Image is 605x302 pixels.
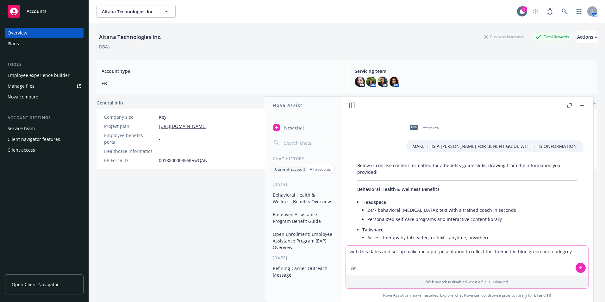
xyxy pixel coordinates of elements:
[265,182,341,187] div: [DATE]
[5,39,84,49] a: Plans
[275,167,305,172] p: Current account
[265,156,341,161] div: Chat History
[346,246,588,275] textarea: with this dates and set up make me a ppt pesentation to reflect this theme the blue green and dar...
[159,148,160,154] span: -
[5,115,84,121] div: Account settings
[343,289,591,302] span: Nova Assist can make mistakes. Explore what Nova can do: Browse prompt library for and
[5,61,84,68] div: Tools
[270,190,336,207] button: Behavioral Health & Wellness Benefits Overview
[377,77,388,87] img: photo
[8,145,35,155] div: Client access
[283,124,304,131] span: New chat
[102,8,157,15] span: Altana Technologies Inc.
[8,92,38,102] div: Nova compare
[159,135,160,142] span: -
[159,114,166,120] span: Key
[412,143,577,149] p: MAKE THIS A [PERSON_NAME] FOR BENEFIT GUIDE WITH THIS ONFORMATION
[5,134,84,144] a: Client navigator features
[283,138,333,147] input: Search chats
[27,9,47,14] span: Accounts
[367,233,577,242] li: Access therapy by talk, video, or text—anytime, anywhere
[423,125,439,129] span: image.png
[102,68,339,74] span: Account type
[8,39,19,49] div: Plans
[270,229,336,253] button: Open Enrollment: Employee Assistance Program (EAP) Overview
[558,5,571,18] a: Search
[529,5,542,18] a: Start snowing
[310,167,331,172] p: All accounts
[355,77,365,87] img: photo
[159,123,207,129] a: [URL][DOMAIN_NAME]
[8,81,34,91] div: Manage files
[357,186,440,192] span: Behavioral Health & Wellness Benefits
[577,31,597,43] button: Actions
[481,33,527,41] div: Business Insurance
[8,123,35,134] div: Service team
[97,5,176,18] button: Altana Technologies Inc.
[5,28,84,38] a: Overview
[97,99,123,106] span: General info
[270,122,336,133] button: New chat
[102,80,339,87] span: EB
[99,43,111,50] div: DBA: -
[104,148,156,154] div: Healthcare Informatics
[546,293,551,298] a: TR
[5,70,84,80] a: Employee experience builder
[573,5,585,18] a: Switch app
[5,123,84,134] a: Service team
[590,99,597,107] a: add
[5,145,84,155] a: Client access
[8,134,60,144] div: Client navigator features
[534,293,538,298] a: BI
[362,199,386,205] span: Headspace
[104,157,156,164] div: EB Force ID
[362,227,384,233] span: Talkspace
[12,281,59,288] span: Open Client Navigator
[406,119,440,135] div: pngimage.png
[270,263,336,280] button: Refining Carrier Outreach Message
[366,77,376,87] img: photo
[5,81,84,91] a: Manage files
[265,255,341,261] div: [DATE]
[410,125,418,129] span: png
[273,102,302,109] h1: Nova Assist
[5,92,84,102] a: Nova compare
[97,33,164,41] div: Altana Technologies Inc.
[521,6,527,12] div: 3
[544,5,556,18] a: Report a Bug
[5,3,84,20] a: Accounts
[104,123,156,129] div: Project plan
[8,70,70,80] div: Employee experience builder
[8,28,27,38] div: Overview
[357,162,577,175] p: Below is concise content formatted for a benefits guide slide, drawing from the information you p...
[159,157,208,164] span: 0018X00003FaKVwQAN
[389,77,399,87] img: photo
[355,68,592,74] span: Servicing team
[367,242,577,251] li: Paired with credentialed therapists; standard mental health copay applies
[533,33,572,41] div: Total Rewards
[367,205,577,215] li: 24/7 behavioral [MEDICAL_DATA]; text with a trained coach in seconds
[104,114,156,120] div: Company size
[270,209,336,226] button: Employee Assistance Program Benefit Guide
[350,279,584,285] p: Web search is disabled when a file is uploaded
[104,132,156,145] div: Employee benefits portal
[367,215,577,224] li: Personalized self-care programs and interactive content library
